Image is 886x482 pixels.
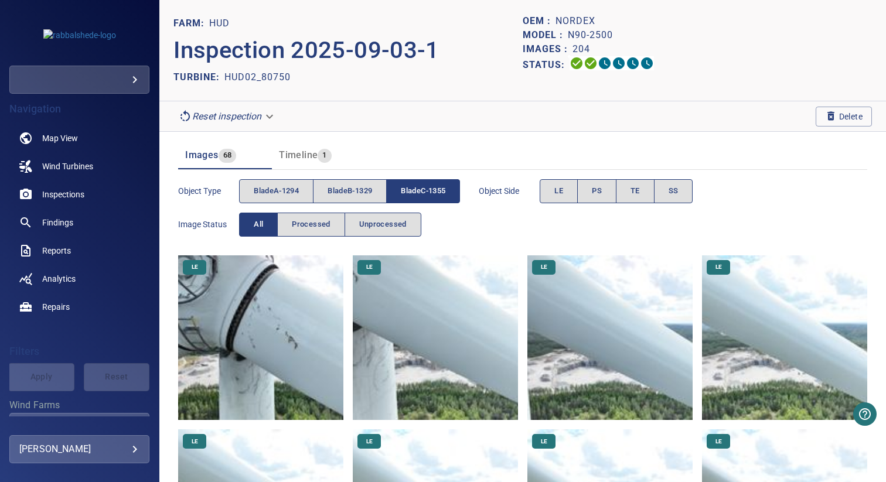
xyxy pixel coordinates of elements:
[401,184,445,198] span: bladeC-1355
[479,185,540,197] span: Object Side
[42,160,93,172] span: Wind Turbines
[359,263,380,271] span: LE
[313,179,387,203] button: bladeB-1329
[540,179,578,203] button: LE
[359,218,407,231] span: Unprocessed
[185,437,205,446] span: LE
[631,184,640,198] span: TE
[534,263,554,271] span: LE
[328,184,372,198] span: bladeB-1329
[185,149,218,160] span: Images
[708,263,729,271] span: LE
[192,111,261,122] em: Reset inspection
[708,437,729,446] span: LE
[523,14,556,28] p: OEM :
[523,56,570,73] p: Status:
[626,56,640,70] svg: Matching 0%
[584,56,598,70] svg: Data Formatted 100%
[9,401,149,410] label: Wind Farms
[568,28,613,42] p: N90-2500
[254,184,299,198] span: bladeA-1294
[173,33,523,68] p: Inspection 2025-09-03-1
[9,103,149,115] h4: Navigation
[239,213,421,237] div: imageStatus
[592,184,602,198] span: PS
[669,184,679,198] span: SS
[178,218,239,230] span: Image Status
[224,70,291,84] p: HUD02_80750
[640,56,654,70] svg: Classification 0%
[277,213,345,237] button: Processed
[523,28,568,42] p: Model :
[534,437,554,446] span: LE
[556,14,595,28] p: Nordex
[654,179,693,203] button: SS
[42,301,70,313] span: Repairs
[577,179,616,203] button: PS
[573,42,590,56] p: 204
[345,213,421,237] button: Unprocessed
[9,237,149,265] a: reports noActive
[554,184,563,198] span: LE
[9,152,149,180] a: windturbines noActive
[42,273,76,285] span: Analytics
[9,346,149,357] h4: Filters
[523,42,573,56] p: Images :
[173,106,280,127] div: Reset inspection
[598,56,612,70] svg: Selecting 0%
[540,179,693,203] div: objectSide
[279,149,318,160] span: Timeline
[9,180,149,208] a: inspections noActive
[219,149,237,162] span: 68
[616,179,655,203] button: TE
[19,440,139,459] div: [PERSON_NAME]
[42,189,84,200] span: Inspections
[173,16,209,30] p: FARM:
[825,110,863,123] span: Delete
[9,208,149,237] a: findings noActive
[239,179,460,203] div: objectType
[43,29,116,41] img: rabbalshede-logo
[185,263,205,271] span: LE
[318,149,331,162] span: 1
[359,437,380,446] span: LE
[209,16,230,30] p: Hud
[239,213,278,237] button: All
[816,107,872,127] button: Delete
[386,179,460,203] button: bladeC-1355
[42,217,73,228] span: Findings
[9,293,149,321] a: repairs noActive
[9,124,149,152] a: map noActive
[254,218,263,231] span: All
[570,56,584,70] svg: Uploading 100%
[9,413,149,441] div: Wind Farms
[9,265,149,293] a: analytics noActive
[42,132,78,144] span: Map View
[9,66,149,94] div: rabbalshede
[178,185,239,197] span: Object type
[292,218,330,231] span: Processed
[239,179,313,203] button: bladeA-1294
[173,70,224,84] p: TURBINE:
[612,56,626,70] svg: ML Processing 0%
[42,245,71,257] span: Reports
